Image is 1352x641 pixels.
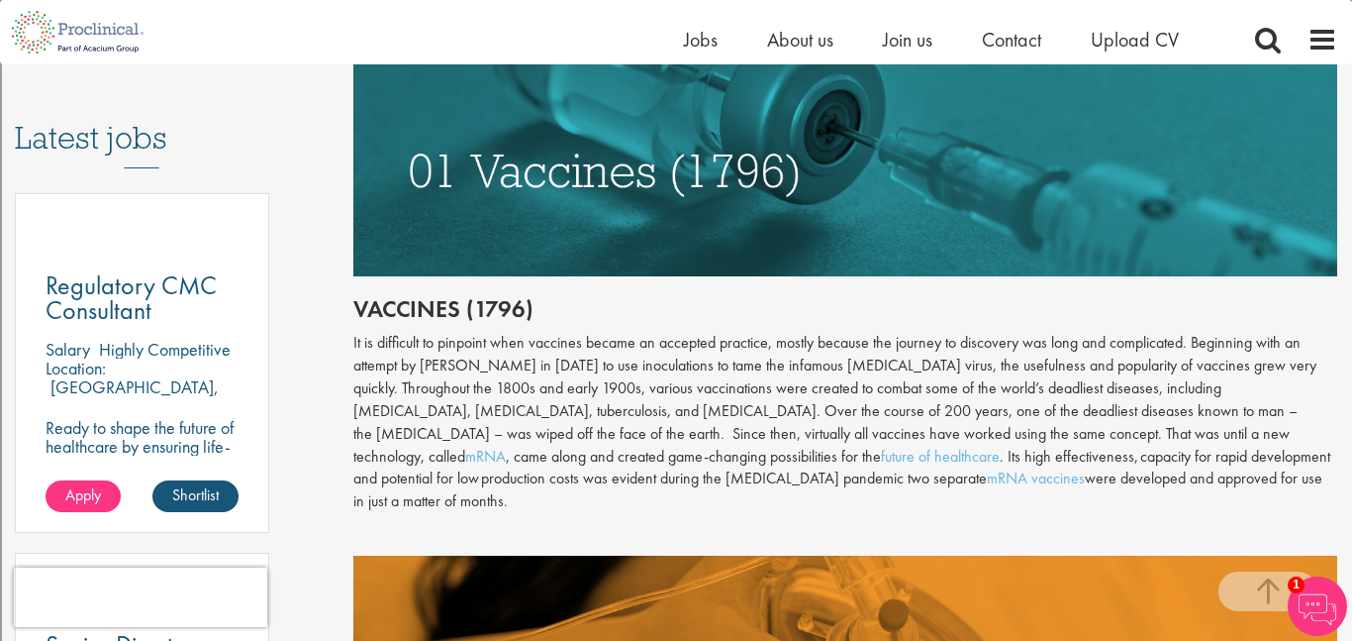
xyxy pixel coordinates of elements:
[8,136,1344,154] div: Sign out
[8,64,1344,82] div: Sort New > Old
[767,27,833,53] a: About us
[8,118,1344,136] div: Options
[684,27,718,53] a: Jobs
[883,27,932,53] a: Join us
[8,47,1344,64] div: Sort A > Z
[982,27,1041,53] a: Contact
[1091,27,1179,53] a: Upload CV
[8,82,1344,100] div: Move To ...
[1288,577,1304,593] span: 1
[1288,577,1347,636] img: Chatbot
[8,100,1344,118] div: Delete
[8,8,414,26] div: Home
